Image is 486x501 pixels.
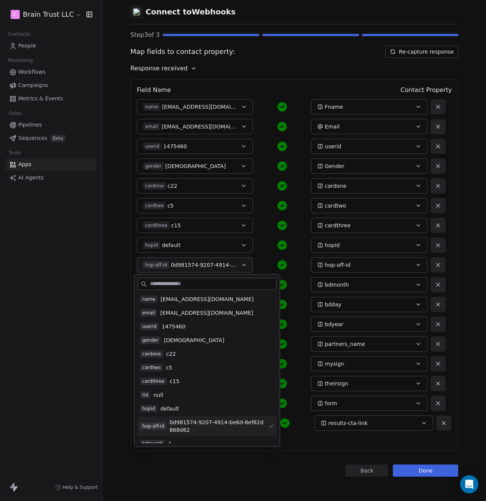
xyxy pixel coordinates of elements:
span: hopid [325,241,340,249]
span: Step 3 of 3 [130,30,160,40]
span: bdday [325,301,341,308]
span: AI Agents [18,174,44,182]
span: Brain Trust LLC [23,10,74,19]
button: Done [393,465,458,477]
span: c15 [171,222,181,229]
span: Marketing [5,55,36,66]
span: Contact Property [400,86,452,95]
span: c15 [170,377,179,385]
span: [EMAIL_ADDRESS][DOMAIN_NAME] [162,103,237,111]
span: cardtwo [143,202,166,209]
span: email [143,123,160,130]
span: 1475460 [162,323,185,330]
span: c22 [166,350,176,358]
button: Re-capture response [385,46,458,58]
span: bdmonth [140,440,165,447]
span: 1 [168,440,172,447]
span: Pipelines [18,121,42,129]
span: Response received [130,64,188,73]
span: gender [143,162,164,170]
span: tid [140,391,151,399]
span: Gender [325,162,345,170]
span: cardthree [140,377,167,385]
span: results-cta-link [328,419,368,427]
span: default [160,405,179,412]
span: c22 [168,182,178,190]
span: 1475460 [163,143,187,150]
span: userid [325,143,341,150]
span: [EMAIL_ADDRESS][DOMAIN_NAME] [160,295,254,303]
span: form [325,400,337,407]
a: AI Agents [6,171,96,184]
a: Metrics & Events [6,92,96,105]
span: mysign [325,360,344,368]
span: default [162,241,180,249]
span: Map fields to contact property: [130,47,235,57]
a: SequencesBeta [6,132,96,144]
span: hop-aff-id [140,422,167,430]
span: Beta [50,135,65,142]
span: null [154,391,164,399]
span: Sales [5,108,25,119]
span: cardone [140,350,163,358]
a: Apps [6,158,96,171]
span: cardone [325,182,346,190]
span: hopid [140,405,157,412]
span: name [140,295,157,303]
span: Connect to Webhooks [146,6,236,17]
img: webhooks.svg [133,8,140,16]
span: bdyear [325,320,343,328]
button: Back [345,465,388,477]
span: name [143,103,160,111]
span: [DEMOGRAPHIC_DATA] [164,336,224,344]
span: Fname [325,103,343,111]
a: People [6,40,96,52]
span: c5 [166,364,172,371]
span: userid [143,143,162,150]
a: Workflows [6,66,96,78]
span: Workflows [18,68,46,76]
span: userid [140,323,159,330]
span: cardone [143,182,166,190]
span: Field Name [137,86,171,95]
span: Contacts [5,29,33,40]
span: email [140,309,157,317]
span: C [13,11,17,18]
span: hop-aff-id [143,261,170,269]
span: cardthree [143,222,170,229]
span: hopid [143,241,160,249]
span: Campaigns [18,81,48,89]
a: Pipelines [6,119,96,131]
a: Campaigns [6,79,96,92]
span: gender [140,336,161,344]
span: Tools [5,147,24,159]
span: partners_name [325,340,365,348]
span: [EMAIL_ADDRESS][DOMAIN_NAME] [160,309,253,317]
span: 0d981574-9207-4914-be6d-8ef82d868d62 [171,261,237,269]
span: c5 [167,202,174,209]
span: bdmonth [325,281,349,289]
button: CBrain Trust LLC [9,8,81,21]
span: cardtwo [325,202,346,209]
div: Open Intercom Messenger [460,475,478,493]
span: Metrics & Events [18,95,63,103]
span: hop-aff-id [325,261,350,269]
span: theirsign [325,380,348,387]
span: [DEMOGRAPHIC_DATA] [165,162,226,170]
span: cardtwo [140,364,163,371]
span: People [18,42,36,50]
span: [EMAIL_ADDRESS][DOMAIN_NAME] [162,123,237,130]
span: cardthree [325,222,351,229]
span: Apps [18,160,32,168]
a: Help & Support [55,484,98,490]
span: Help & Support [63,484,98,490]
span: Email [325,123,340,130]
span: Sequences [18,134,47,142]
span: 0d981574-9207-4914-be6d-8ef82d868d62 [170,419,265,434]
